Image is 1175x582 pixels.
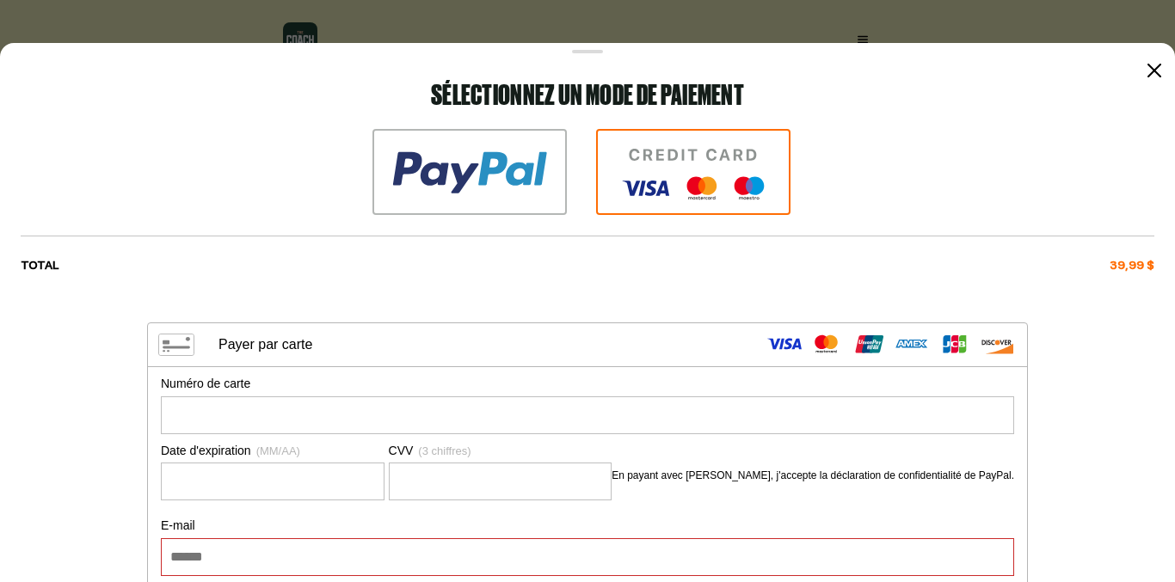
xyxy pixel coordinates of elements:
font: Payer par carte [218,337,312,352]
font: Numéro de carte [161,377,250,390]
font: (3 chiffres) [418,444,471,457]
font: CVV [389,444,414,457]
font: 39,99 $ [1110,258,1154,272]
input: E-mail [169,539,1006,575]
img: icône [596,129,791,215]
font: (MM/AA) [256,444,300,457]
iframe: Cadre de carte de crédit sécurisé - CVV [397,463,605,499]
iframe: Cadre de carte de crédit sécurisé - Numéro de carte de crédit [169,397,1006,433]
img: icône [372,129,567,215]
iframe: Cadre de carte de crédit sécurisé - Date d'expiration [169,463,377,499]
font: E-mail [161,518,195,532]
font: Sélectionnez un mode de paiement [431,79,744,110]
a: En payant avec [PERSON_NAME], j'accepte la déclaration de confidentialité de PayPal. [612,469,1014,481]
font: Date d'expiration [161,444,251,457]
font: TOTAL [21,258,59,272]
